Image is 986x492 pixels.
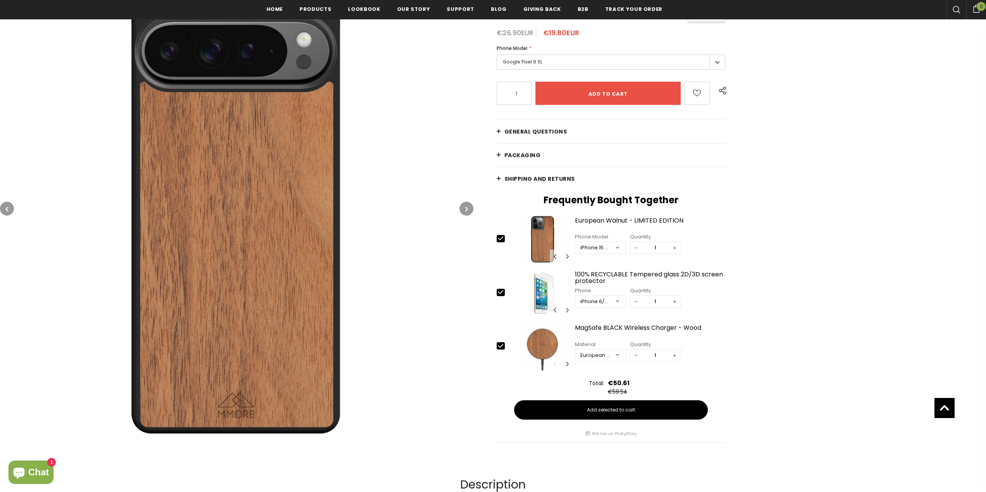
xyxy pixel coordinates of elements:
[447,5,474,13] span: support
[630,242,642,254] span: −
[543,28,579,38] span: €19.80EUR
[497,120,726,143] a: General Questions
[966,3,986,13] a: 0
[267,5,283,13] span: Home
[580,244,610,252] div: iPhone 15 Pro Max
[497,28,533,38] span: €26.90EUR
[580,298,610,305] div: iPhone 6/6S/7/8/SE2/SE3
[299,5,331,13] span: Products
[397,5,430,13] span: Our Story
[630,296,642,307] span: −
[497,194,726,206] h2: Frequently Bought Together
[497,144,726,167] a: PACKAGING
[348,5,380,13] span: Lookbook
[592,430,637,437] a: We run on PickyStory
[497,167,726,190] a: Shipping and returns
[608,378,630,388] div: €50.61
[585,431,590,436] img: picky story
[514,400,708,420] button: Add selected to cart
[589,379,604,387] div: Total:
[669,296,681,307] span: +
[578,5,589,13] span: B2B
[497,55,726,70] label: Google Pixel 9 XL
[491,5,507,13] span: Blog
[630,350,642,361] span: −
[523,5,561,13] span: Giving back
[575,324,726,338] a: MagSafe BLACK Wireless Charger - Wood
[575,271,726,285] a: 100% RECYCLABLE Tempered glass 2D/3D screen protector
[512,269,573,317] img: Screen Protector iPhone SE 2
[630,287,681,295] div: Quantity
[6,461,56,486] inbox-online-store-chat: Shopify online store chat
[504,175,575,183] span: Shipping and returns
[669,350,681,361] span: +
[580,351,610,359] div: European Walnut Wood
[587,406,635,413] span: Add selected to cart
[504,128,567,135] span: General Questions
[575,287,626,295] div: Phone
[504,151,541,159] span: PACKAGING
[977,2,986,11] span: 0
[630,341,681,348] div: Quantity
[497,45,527,51] span: Phone Model
[575,341,626,348] div: Material
[575,233,626,241] div: Phone Model
[605,5,662,13] span: Track your order
[575,217,726,231] a: European Walnut - LIMITED EDITION
[630,233,681,241] div: Quantity
[669,242,681,254] span: +
[608,388,632,396] div: €59.54
[512,215,573,263] img: European Walnut - LIMITED EDITION image 26
[512,322,573,370] img: MagSafe BLACK Wireless Charger - Wood image 0
[535,82,681,105] input: Add to cart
